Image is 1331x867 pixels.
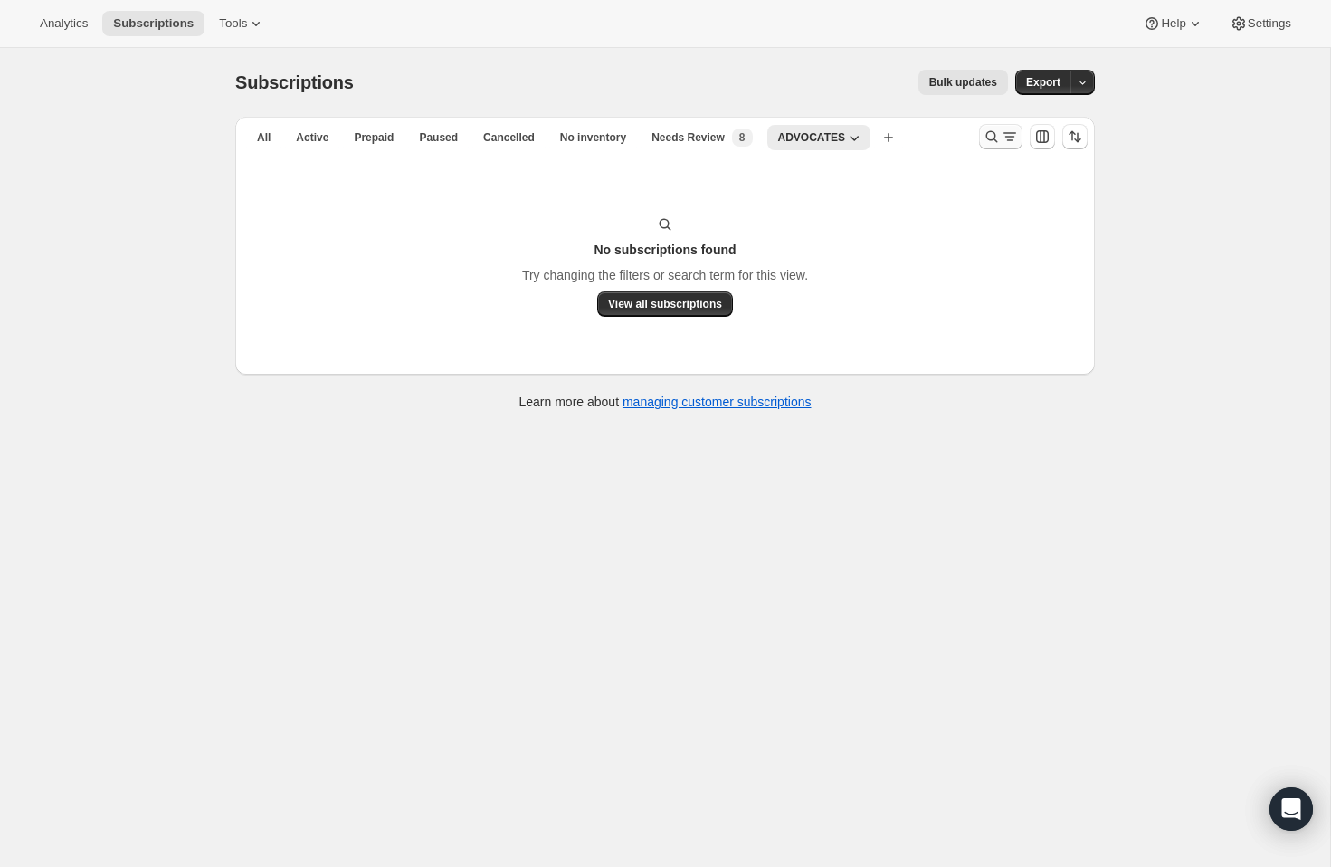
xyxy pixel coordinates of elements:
[483,130,535,145] span: Cancelled
[235,72,354,92] span: Subscriptions
[40,16,88,31] span: Analytics
[918,70,1008,95] button: Bulk updates
[778,130,845,145] span: ADVOCATES
[1269,787,1313,831] div: Open Intercom Messenger
[594,241,736,259] h3: No subscriptions found
[1132,11,1214,36] button: Help
[1030,124,1055,149] button: Customize table column order and visibility
[29,11,99,36] button: Analytics
[113,16,194,31] span: Subscriptions
[219,16,247,31] span: Tools
[519,393,812,411] p: Learn more about
[874,125,903,150] button: Create new view
[419,130,458,145] span: Paused
[739,130,746,145] span: 8
[1026,75,1060,90] span: Export
[1062,124,1088,149] button: Sort the results
[651,130,725,145] span: Needs Review
[597,291,733,317] button: View all subscriptions
[979,124,1022,149] button: Search and filter results
[1015,70,1071,95] button: Export
[1219,11,1302,36] button: Settings
[208,11,276,36] button: Tools
[102,11,204,36] button: Subscriptions
[354,130,394,145] span: Prepaid
[522,266,808,284] p: Try changing the filters or search term for this view.
[929,75,997,90] span: Bulk updates
[1248,16,1291,31] span: Settings
[1161,16,1185,31] span: Help
[560,130,626,145] span: No inventory
[608,297,722,311] span: View all subscriptions
[623,395,812,409] a: managing customer subscriptions
[296,130,328,145] span: Active
[257,130,271,145] span: All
